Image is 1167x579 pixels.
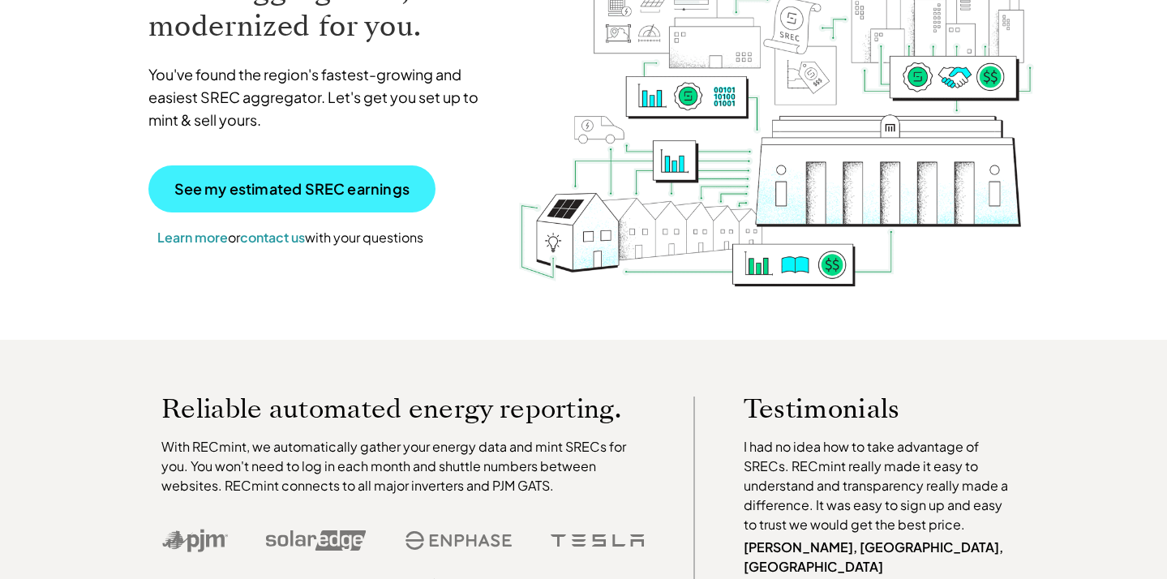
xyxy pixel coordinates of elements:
[744,538,1016,577] p: [PERSON_NAME], [GEOGRAPHIC_DATA], [GEOGRAPHIC_DATA]
[744,437,1016,534] p: I had no idea how to take advantage of SRECs. RECmint really made it easy to understand and trans...
[161,437,645,495] p: With RECmint, we automatically gather your energy data and mint SRECs for you. You won't need to ...
[157,229,228,246] a: Learn more
[161,397,645,421] p: Reliable automated energy reporting.
[174,182,410,196] p: See my estimated SREC earnings
[148,165,435,212] a: See my estimated SREC earnings
[148,227,432,248] p: or with your questions
[148,63,494,131] p: You've found the region's fastest-growing and easiest SREC aggregator. Let's get you set up to mi...
[240,229,305,246] a: contact us
[744,397,985,421] p: Testimonials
